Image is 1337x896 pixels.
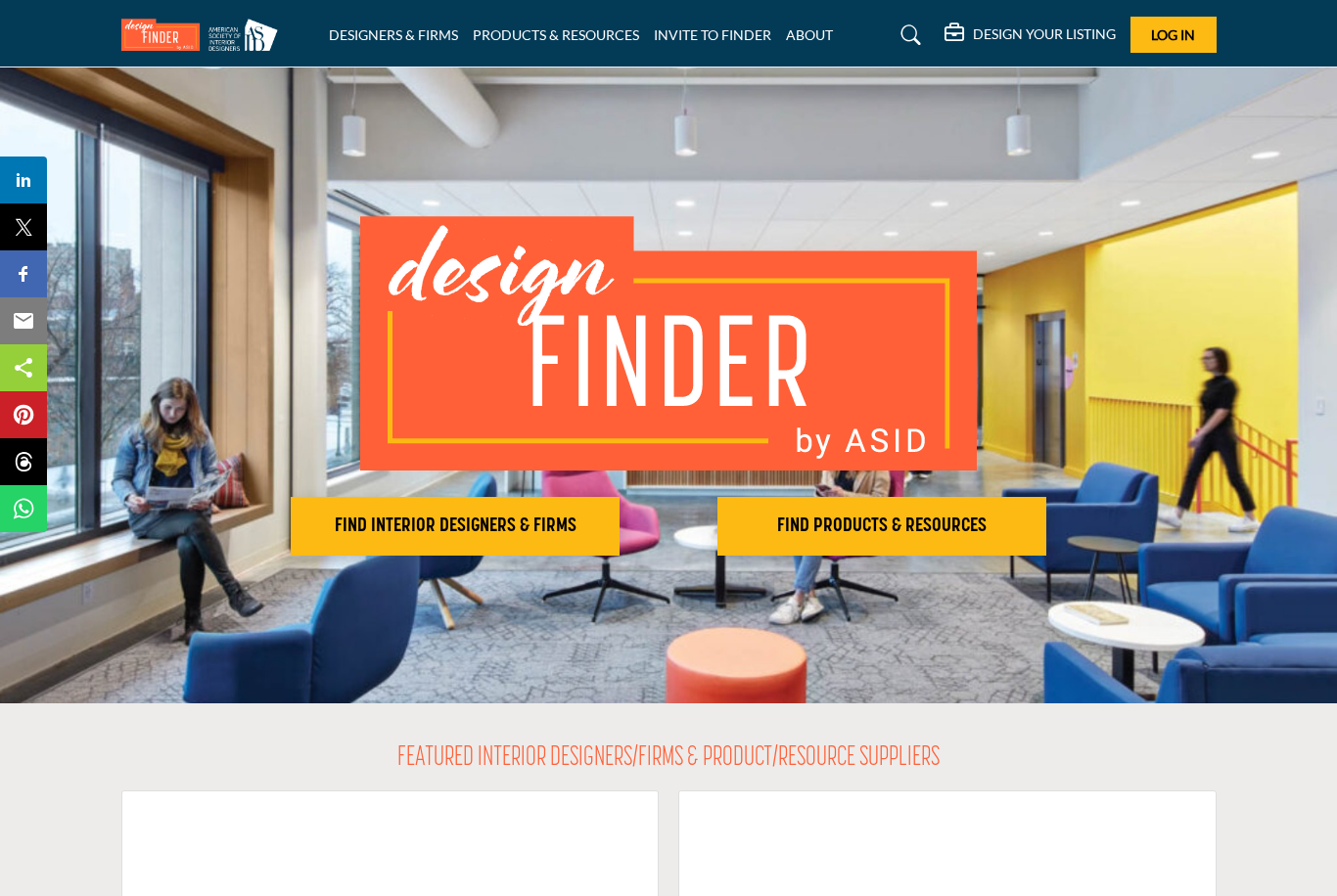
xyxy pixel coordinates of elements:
[654,26,771,43] a: INVITE TO FINDER
[1151,26,1195,43] span: Log In
[723,515,1040,538] h2: FIND PRODUCTS & RESOURCES
[973,25,1116,43] h5: DESIGN YOUR LISTING
[945,23,1116,47] div: DESIGN YOUR LISTING
[297,515,614,538] h2: FIND INTERIOR DESIGNERS & FIRMS
[360,216,977,470] img: image
[717,497,1046,556] button: FIND PRODUCTS & RESOURCES
[397,742,940,776] h2: FEATURED INTERIOR DESIGNERS/FIRMS & PRODUCT/RESOURCE SUPPLIERS
[291,497,620,556] button: FIND INTERIOR DESIGNERS & FIRMS
[1130,17,1217,53] button: Log In
[882,20,934,51] a: Search
[329,26,458,43] a: DESIGNERS & FIRMS
[121,19,288,51] img: Site Logo
[786,26,833,43] a: ABOUT
[473,26,639,43] a: PRODUCTS & RESOURCES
